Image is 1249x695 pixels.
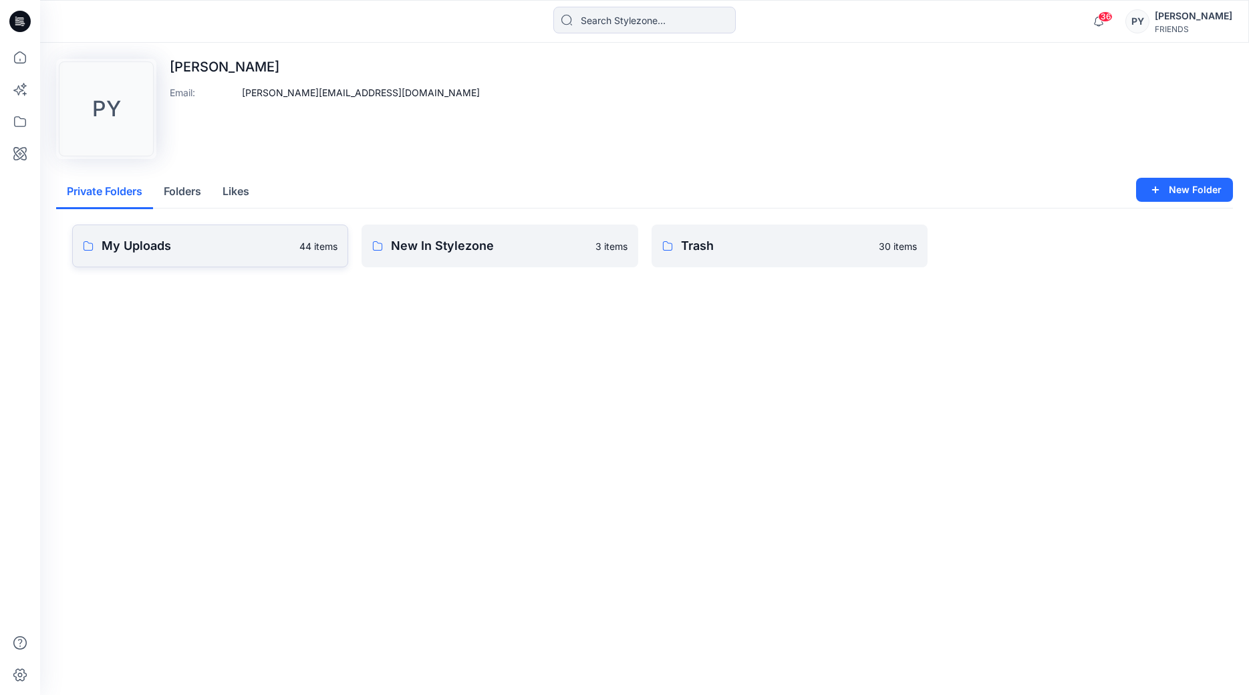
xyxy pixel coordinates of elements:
a: My Uploads44 items [72,225,348,267]
p: 44 items [299,239,337,253]
span: 36 [1098,11,1113,22]
div: PY [59,61,154,156]
a: New In Stylezone3 items [362,225,638,267]
input: Search Stylezone… [553,7,736,33]
a: Trash30 items [652,225,928,267]
p: 30 items [879,239,917,253]
p: My Uploads [102,237,291,255]
p: Email : [170,86,237,100]
div: PY [1125,9,1149,33]
div: FRIENDS [1155,24,1232,34]
p: Trash [681,237,871,255]
button: New Folder [1136,178,1233,202]
div: [PERSON_NAME] [1155,8,1232,24]
button: Private Folders [56,175,153,209]
button: Likes [212,175,260,209]
p: New In Stylezone [391,237,587,255]
p: 3 items [595,239,628,253]
button: Folders [153,175,212,209]
p: [PERSON_NAME][EMAIL_ADDRESS][DOMAIN_NAME] [242,86,480,100]
p: [PERSON_NAME] [170,59,480,75]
